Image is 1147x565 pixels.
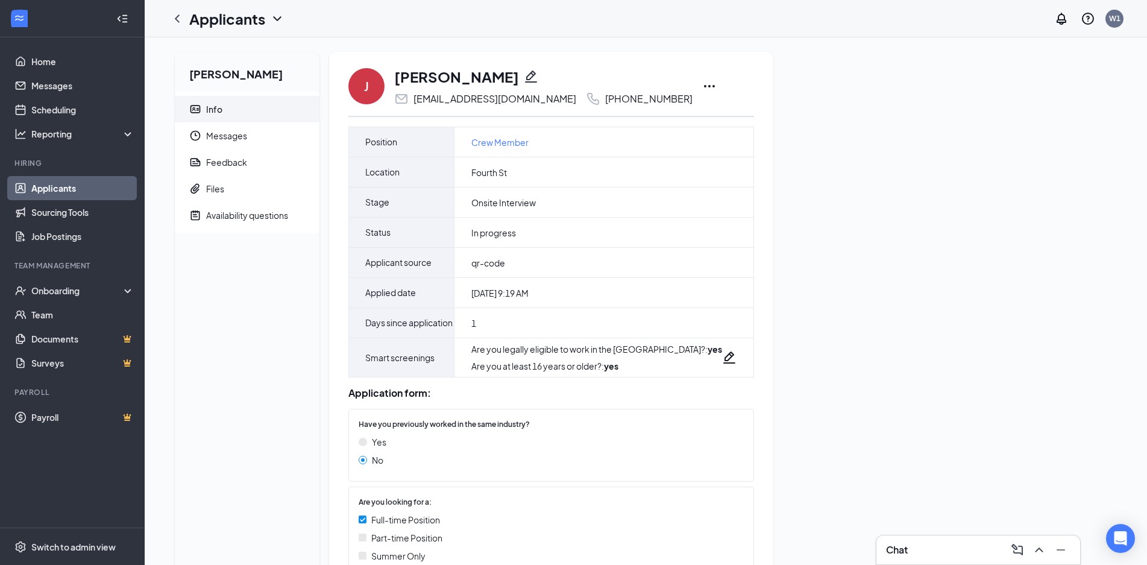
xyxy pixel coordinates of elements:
span: Days since application [365,308,453,338]
svg: ComposeMessage [1010,543,1025,557]
a: ReportFeedback [175,149,319,175]
svg: Report [189,156,201,168]
svg: ChevronUp [1032,543,1046,557]
span: Status [365,218,391,247]
div: Open Intercom Messenger [1106,524,1135,553]
span: 1 [471,317,476,329]
a: ClockMessages [175,122,319,149]
span: Are you looking for a: [359,497,432,508]
a: Crew Member [471,136,529,149]
div: Switch to admin view [31,541,116,553]
svg: Paperclip [189,183,201,195]
svg: Email [394,92,409,106]
svg: WorkstreamLogo [13,12,25,24]
div: Reporting [31,128,135,140]
a: Home [31,49,134,74]
div: W1 [1109,13,1120,24]
div: Payroll [14,387,132,397]
a: Team [31,303,134,327]
div: Hiring [14,158,132,168]
div: Onboarding [31,285,124,297]
h1: [PERSON_NAME] [394,66,519,87]
button: ComposeMessage [1008,540,1027,560]
svg: Collapse [116,13,128,25]
svg: Notifications [1054,11,1069,26]
svg: Settings [14,541,27,553]
svg: ChevronDown [270,11,284,26]
div: Files [206,183,224,195]
div: Info [206,103,222,115]
span: Applicant source [365,248,432,277]
strong: yes [708,344,722,355]
a: Applicants [31,176,134,200]
div: [EMAIL_ADDRESS][DOMAIN_NAME] [413,93,576,105]
span: Part-time Position [371,531,442,544]
div: Are you at least 16 years or older? : [471,360,722,372]
div: Team Management [14,260,132,271]
a: DocumentsCrown [31,327,134,351]
a: PayrollCrown [31,405,134,429]
div: Availability questions [206,209,288,221]
a: ContactCardInfo [175,96,319,122]
h2: [PERSON_NAME] [175,52,319,91]
svg: Clock [189,130,201,142]
div: Feedback [206,156,247,168]
span: Smart screenings [365,343,435,373]
span: Yes [372,435,386,449]
svg: NoteActive [189,209,201,221]
span: In progress [471,227,516,239]
svg: Phone [586,92,600,106]
span: Applied date [365,278,416,308]
svg: Minimize [1054,543,1068,557]
strong: yes [604,361,618,371]
svg: Pencil [524,69,538,84]
a: Sourcing Tools [31,200,134,224]
span: Messages [206,122,310,149]
a: Scheduling [31,98,134,122]
h1: Applicants [189,8,265,29]
a: Job Postings [31,224,134,248]
div: [PHONE_NUMBER] [605,93,693,105]
a: Messages [31,74,134,98]
span: [DATE] 9:19 AM [471,287,529,299]
svg: Analysis [14,128,27,140]
span: qr-code [471,257,505,269]
button: ChevronUp [1029,540,1049,560]
span: Summer Only [371,549,426,563]
span: Full-time Position [371,513,440,526]
svg: Ellipses [702,79,717,93]
svg: ChevronLeft [170,11,184,26]
svg: UserCheck [14,285,27,297]
a: NoteActiveAvailability questions [175,202,319,229]
svg: ContactCard [189,103,201,115]
span: Onsite Interview [471,197,536,209]
span: Location [365,157,400,187]
a: SurveysCrown [31,351,134,375]
svg: Pencil [722,350,737,365]
div: Are you legally eligible to work in the [GEOGRAPHIC_DATA]? : [471,343,722,355]
span: Stage [365,188,389,217]
span: Have you previously worked in the same industry? [359,419,530,431]
span: Fourth St [471,166,507,178]
h3: Chat [886,543,908,557]
div: Application form: [348,387,754,399]
button: Minimize [1051,540,1070,560]
span: Position [365,127,397,157]
svg: QuestionInfo [1081,11,1095,26]
div: J [364,78,369,95]
a: PaperclipFiles [175,175,319,202]
span: No [372,453,383,467]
